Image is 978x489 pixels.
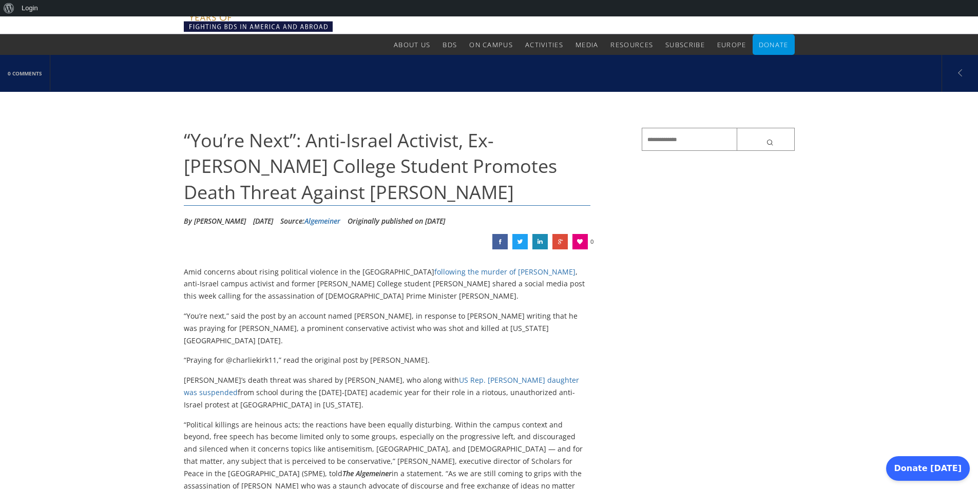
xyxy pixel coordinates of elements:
a: BDS [443,34,457,55]
span: On Campus [469,40,513,49]
span: Resources [610,40,653,49]
a: Donate [759,34,789,55]
a: “You’re Next”: Anti-Israel Activist, Ex-Barnard College Student Promotes Death Threat Against Net... [492,234,508,249]
a: “You’re Next”: Anti-Israel Activist, Ex-Barnard College Student Promotes Death Threat Against Net... [512,234,528,249]
a: Resources [610,34,653,55]
a: Media [576,34,599,55]
a: Subscribe [665,34,705,55]
em: The Algemeiner [342,468,392,478]
span: Europe [717,40,746,49]
p: Amid concerns about rising political violence in the [GEOGRAPHIC_DATA] , anti-Israel campus activ... [184,266,591,302]
a: About Us [394,34,430,55]
a: following the murder of [PERSON_NAME] [434,267,576,277]
span: “You’re Next”: Anti-Israel Activist, Ex-[PERSON_NAME] College Student Promotes Death Threat Again... [184,128,557,205]
a: Algemeiner [304,216,340,226]
span: 0 [590,234,593,249]
span: Activities [525,40,563,49]
a: US Rep. [PERSON_NAME] daughter was suspended [184,375,579,397]
li: Originally published on [DATE] [348,213,445,229]
span: BDS [443,40,457,49]
a: On Campus [469,34,513,55]
p: “You’re next,” said the post by an account named [PERSON_NAME], in response to [PERSON_NAME] writ... [184,310,591,346]
span: About Us [394,40,430,49]
p: “Praying for @charliekirk11,” read the original post by [PERSON_NAME]. [184,354,591,366]
p: [PERSON_NAME]’s death threat was shared by [PERSON_NAME], who along with from school during the [... [184,374,591,410]
li: By [PERSON_NAME] [184,213,246,229]
span: Media [576,40,599,49]
a: Europe [717,34,746,55]
li: [DATE] [253,213,273,229]
span: Donate [759,40,789,49]
a: “You’re Next”: Anti-Israel Activist, Ex-Barnard College Student Promotes Death Threat Against Net... [532,234,548,249]
a: Activities [525,34,563,55]
span: Subscribe [665,40,705,49]
div: Source: [280,213,340,229]
a: “You’re Next”: Anti-Israel Activist, Ex-Barnard College Student Promotes Death Threat Against Net... [552,234,568,249]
